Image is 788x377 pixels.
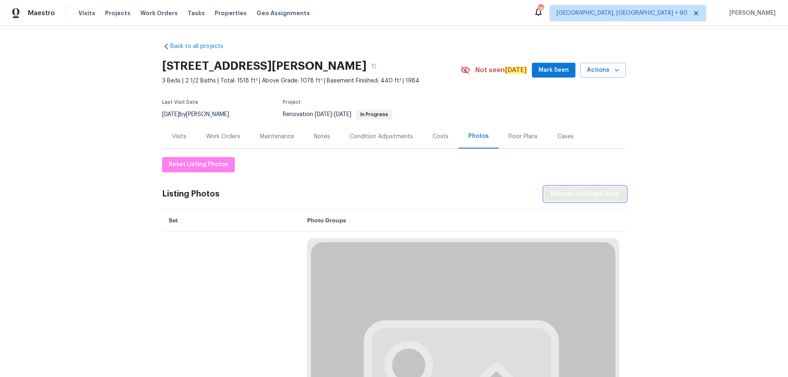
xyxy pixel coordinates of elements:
th: Set [162,210,300,232]
span: [DATE] [315,112,332,117]
span: Renovation [283,112,392,117]
span: Maestro [28,9,55,17]
button: Manage in Google Drive [544,187,626,202]
div: Photos [468,132,489,140]
div: 780 [538,5,543,13]
span: Work Orders [140,9,178,17]
span: Mark Seen [538,65,569,75]
span: [DATE] [162,112,179,117]
span: In Progress [357,112,392,117]
span: Manage in Google Drive [551,189,619,199]
span: [GEOGRAPHIC_DATA], [GEOGRAPHIC_DATA] + 60 [557,9,687,17]
span: [DATE] [334,112,351,117]
span: Not seen [475,66,527,74]
div: Maintenance [260,133,294,141]
div: Visits [172,133,186,141]
button: Reset Listing Photos [162,157,235,172]
button: Actions [580,63,626,78]
span: Projects [105,9,131,17]
a: Back to all projects [162,42,241,50]
span: Visits [78,9,95,17]
span: [PERSON_NAME] [726,9,776,17]
span: 3 Beds | 2 1/2 Baths | Total: 1518 ft² | Above Grade: 1078 ft² | Basement Finished: 440 ft² | 1984 [162,77,460,85]
th: Photo Groups [300,210,626,232]
span: Actions [587,65,619,75]
button: Mark Seen [532,63,575,78]
span: Last Visit Date [162,100,198,105]
span: Properties [215,9,247,17]
div: Work Orders [206,133,240,141]
div: Cases [557,133,574,141]
div: Condition Adjustments [350,133,413,141]
span: Reset Listing Photos [169,160,228,170]
span: Tasks [188,10,205,16]
div: by [PERSON_NAME] [162,110,239,119]
div: Floor Plans [509,133,538,141]
div: Notes [314,133,330,141]
em: [DATE] [505,66,527,74]
div: Listing Photos [162,190,220,198]
h2: [STREET_ADDRESS][PERSON_NAME] [162,62,367,70]
span: Project [283,100,301,105]
span: - [315,112,351,117]
button: Copy Address [367,59,381,73]
div: Costs [433,133,449,141]
span: Geo Assignments [257,9,310,17]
